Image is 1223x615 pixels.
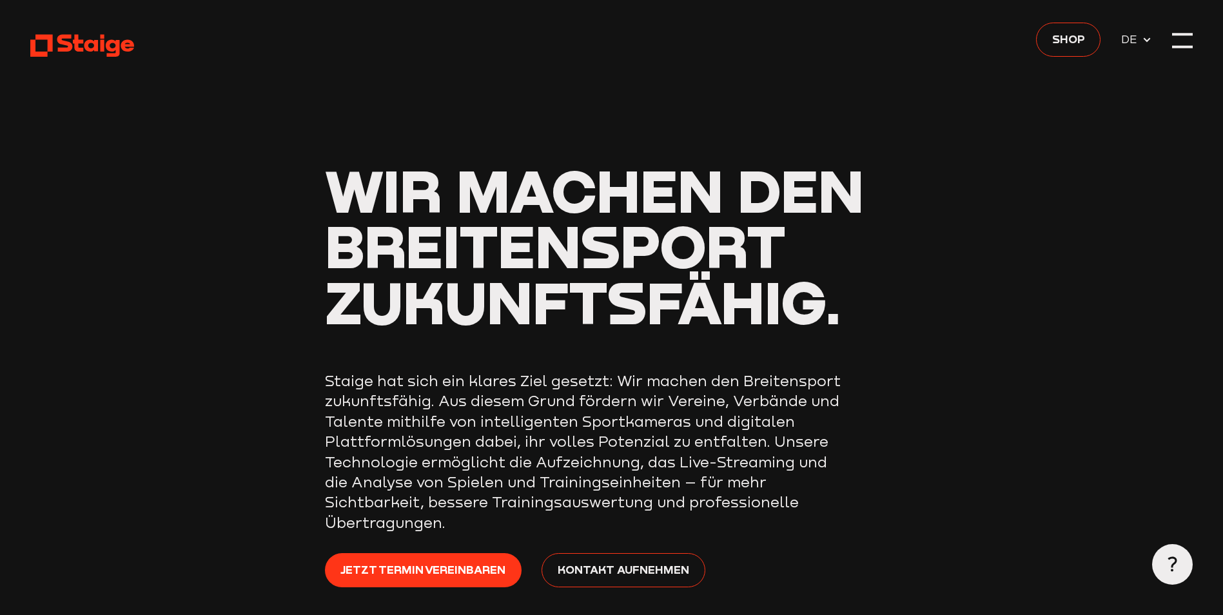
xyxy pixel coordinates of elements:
[558,560,689,578] span: Kontakt aufnehmen
[1052,30,1085,48] span: Shop
[542,553,705,587] a: Kontakt aufnehmen
[325,553,522,587] a: Jetzt Termin vereinbaren
[340,560,505,578] span: Jetzt Termin vereinbaren
[325,155,864,337] span: Wir machen den Breitensport zukunftsfähig.
[325,371,841,533] p: Staige hat sich ein klares Ziel gesetzt: Wir machen den Breitensport zukunftsfähig. Aus diesem Gr...
[1121,30,1142,48] span: DE
[1036,23,1101,57] a: Shop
